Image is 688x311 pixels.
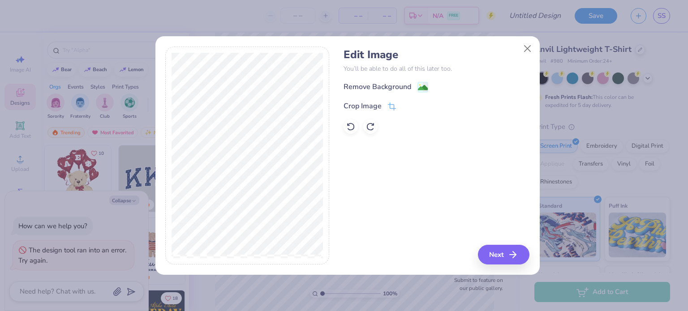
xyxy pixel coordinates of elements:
[344,81,411,92] div: Remove Background
[344,48,529,61] h4: Edit Image
[478,245,529,264] button: Next
[344,64,529,73] p: You’ll be able to do all of this later too.
[344,101,382,111] div: Crop Image
[519,40,536,57] button: Close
